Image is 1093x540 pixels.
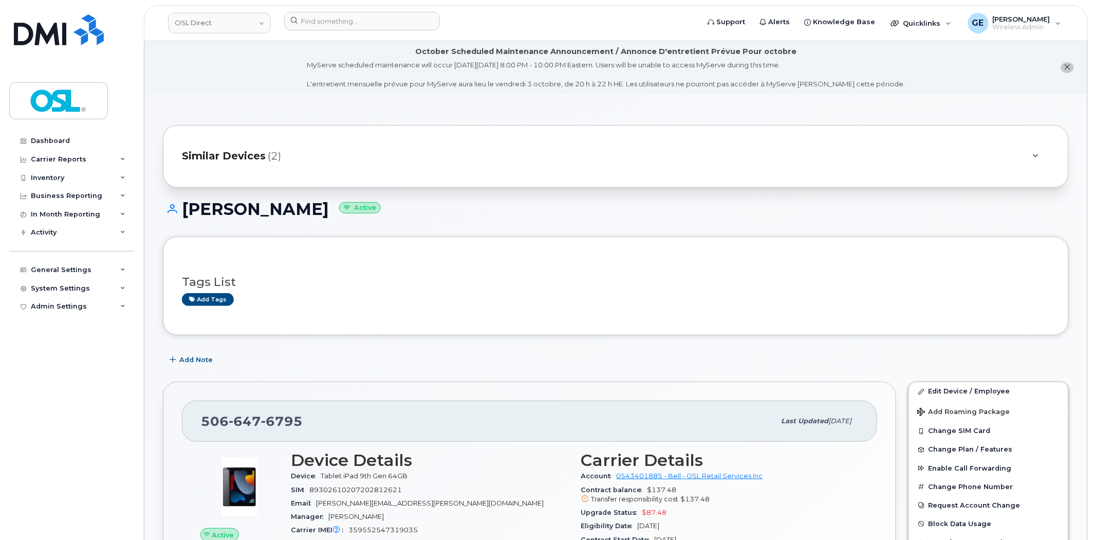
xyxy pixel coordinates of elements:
[909,515,1068,533] button: Block Data Usage
[581,486,647,494] span: Contract balance
[182,293,234,306] a: Add tags
[328,513,384,520] span: [PERSON_NAME]
[212,530,234,540] span: Active
[339,202,381,214] small: Active
[782,417,829,425] span: Last updated
[581,472,617,480] span: Account
[291,451,569,470] h3: Device Details
[163,351,221,369] button: Add Note
[929,446,1013,454] span: Change Plan / Features
[201,413,303,429] span: 506
[1061,62,1074,73] button: close notification
[581,451,859,470] h3: Carrier Details
[909,422,1068,440] button: Change SIM Card
[581,509,642,516] span: Upgrade Status
[909,440,1068,459] button: Change Plan / Features
[182,149,266,164] span: Similar Devices
[321,472,407,480] span: Tablet iPad 9th Gen 64GB
[642,509,667,516] span: $87.48
[909,478,1068,496] button: Change Phone Number
[291,513,328,520] span: Manager
[929,464,1012,472] span: Enable Call Forwarding
[581,522,638,530] span: Eligibility Date
[163,200,1069,218] h1: [PERSON_NAME]
[909,401,1068,422] button: Add Roaming Package
[261,413,303,429] span: 6795
[316,499,544,507] span: [PERSON_NAME][EMAIL_ADDRESS][PERSON_NAME][DOMAIN_NAME]
[829,417,852,425] span: [DATE]
[291,472,321,480] span: Device
[581,486,859,505] span: $137.48
[591,495,679,503] span: Transfer responsibility cost
[348,526,418,534] span: 359552547319035
[291,499,316,507] span: Email
[179,355,213,365] span: Add Note
[909,459,1068,478] button: Enable Call Forwarding
[229,413,261,429] span: 647
[681,495,710,503] span: $137.48
[309,486,402,494] span: 89302610207202812621
[182,276,1050,289] h3: Tags List
[909,382,1068,401] a: Edit Device / Employee
[268,149,281,164] span: (2)
[209,456,270,518] img: image20231002-3703462-c5m3jd.jpeg
[291,526,348,534] span: Carrier IMEI
[416,46,797,57] div: October Scheduled Maintenance Announcement / Annonce D'entretient Prévue Pour octobre
[307,60,905,89] div: MyServe scheduled maintenance will occur [DATE][DATE] 8:00 PM - 10:00 PM Eastern. Users will be u...
[917,408,1010,418] span: Add Roaming Package
[909,496,1068,515] button: Request Account Change
[291,486,309,494] span: SIM
[638,522,660,530] span: [DATE]
[617,472,763,480] a: 0543401885 - Bell - OSL Retail Services Inc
